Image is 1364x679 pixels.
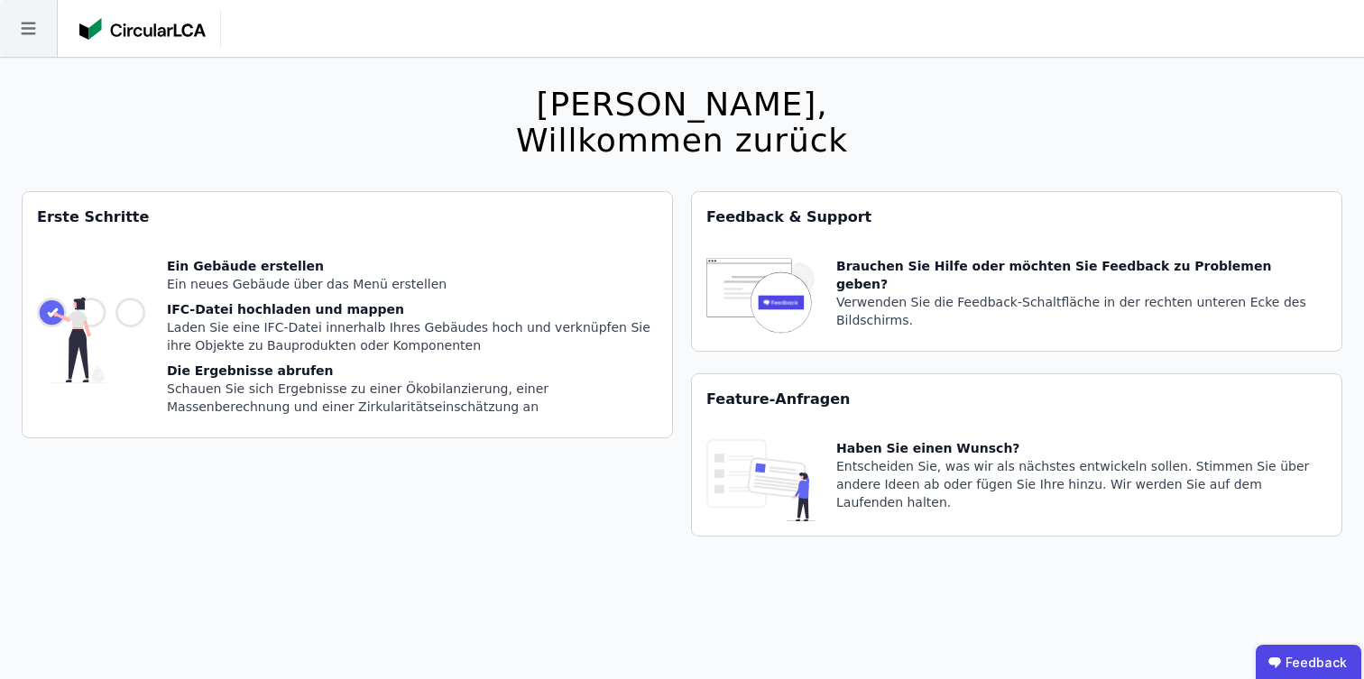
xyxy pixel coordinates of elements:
img: feature_request_tile-UiXE1qGU.svg [706,439,815,521]
img: getting_started_tile-DrF_GRSv.svg [37,257,145,423]
div: IFC-Datei hochladen und mappen [167,300,658,318]
div: Willkommen zurück [516,123,848,159]
div: [PERSON_NAME], [516,87,848,123]
img: Concular [79,18,206,40]
div: Erste Schritte [23,192,672,243]
div: Entscheiden Sie, was wir als nächstes entwickeln sollen. Stimmen Sie über andere Ideen ab oder fü... [836,457,1327,511]
div: Brauchen Sie Hilfe oder möchten Sie Feedback zu Problemen geben? [836,257,1327,293]
div: Laden Sie eine IFC-Datei innerhalb Ihres Gebäudes hoch und verknüpfen Sie ihre Objekte zu Bauprod... [167,318,658,354]
div: Haben Sie einen Wunsch? [836,439,1327,457]
img: feedback-icon-HCTs5lye.svg [706,257,815,336]
div: Verwenden Sie die Feedback-Schaltfläche in der rechten unteren Ecke des Bildschirms. [836,293,1327,329]
div: Feedback & Support [692,192,1341,243]
div: Schauen Sie sich Ergebnisse zu einer Ökobilanzierung, einer Massenberechnung und einer Zirkularit... [167,380,658,416]
div: Feature-Anfragen [692,374,1341,425]
div: Ein Gebäude erstellen [167,257,658,275]
div: Die Ergebnisse abrufen [167,362,658,380]
div: Ein neues Gebäude über das Menü erstellen [167,275,658,293]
